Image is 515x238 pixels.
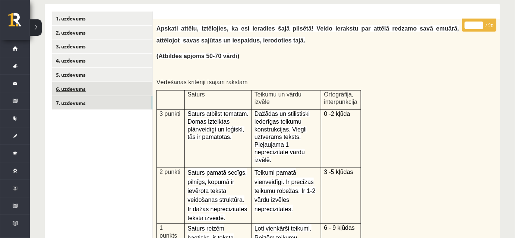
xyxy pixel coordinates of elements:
[324,111,350,117] span: 0 -2 kļūda
[324,225,355,231] span: 6 - 9 kļūdas
[159,111,180,117] span: 3 punkti
[255,169,316,212] span: Teikumi pamatā vienveidīgi. Ir precīzas teikumu robežas. Ir 1-2 vārdu izvēles neprecizitātes.
[52,54,152,67] a: 4. uzdevums
[255,91,301,105] span: Teikumu un vārdu izvēle
[7,7,332,38] body: Bagātinātā teksta redaktors, wiswyg-editor-user-answer-47024719669380
[52,68,152,82] a: 5. uzdevums
[8,13,30,32] a: Rīgas 1. Tālmācības vidusskola
[187,111,249,140] span: Saturs atbilst tematam. Domas izteiktas plānveidīgi un loģiski, tās ir pamatotas.
[52,82,152,96] a: 6. uzdevums
[324,169,353,175] span: 3 -5 kļūdas
[255,111,310,163] span: Dažādas un stilistiski iederīgas teikumu konstrukcijas. Viegli uztverams teksts. Pieļaujama 1 nep...
[187,169,247,221] span: Saturs pamatā secīgs, pilnīgs, kopumā ir ievērota teksta veidošanas struktūra. Ir dažas n...
[157,79,248,85] span: Vērtēšanas kritēriji īsajam rakstam
[52,96,152,110] a: 7. uzdevums
[7,7,331,53] body: Bagātinātā teksta redaktors, wiswyg-editor-47024719519440-1758093042-981
[157,53,239,59] span: (Atbildes apjoms 50-70 vārdi)
[157,25,459,44] span: Apskati attēlu, iztēlojies, ka esi ieradies šajā pilsētā! Veido ierakstu par attēlā redzamo savā ...
[187,91,205,98] span: Saturs
[462,19,496,32] p: / 9p
[52,12,152,25] a: 1. uzdevums
[324,91,358,105] span: Ortogrāfija, interpunkcija
[52,26,152,39] a: 2. uzdevums
[159,169,180,175] span: 2 punkti
[52,39,152,53] a: 3. uzdevums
